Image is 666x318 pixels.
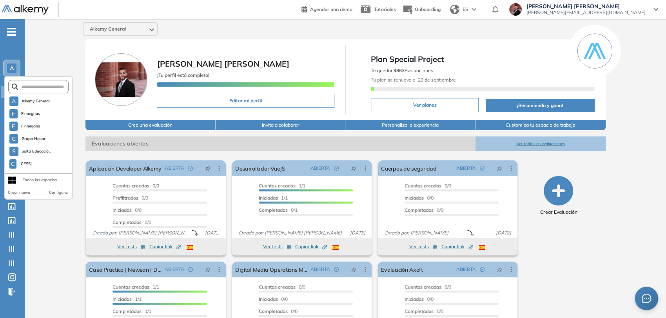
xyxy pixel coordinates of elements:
button: Ver planes [371,98,479,112]
span: check-circle [334,166,339,171]
button: Ver todas las evaluaciones [475,136,606,151]
span: pushpin [351,266,356,273]
button: Copiar link [441,242,473,251]
a: Agendar una demo [301,4,352,13]
span: Completados [113,219,142,225]
span: 1/1 [259,195,288,201]
button: Ver tests [409,242,437,251]
span: check-circle [188,267,193,272]
span: pushpin [497,165,502,171]
span: check-circle [334,267,339,272]
span: Completados [259,308,288,314]
span: check-circle [188,166,193,171]
a: Caso Practico | Newsan | Digital Media Manager [89,262,161,277]
span: Cuentas creadas [113,183,149,189]
span: C [11,161,15,167]
button: ¡Recomienda y gana! [486,99,595,112]
span: 0/0 [259,308,298,314]
div: Todos los espacios [23,177,57,183]
span: Copiar link [149,243,181,250]
iframe: Chat Widget [627,280,666,318]
a: Digital Media Operations Manager [235,262,307,277]
span: Completados [259,207,288,213]
span: Copiar link [295,243,327,250]
a: Aplicación Developer Alkemy [89,160,161,176]
span: ABIERTA [165,266,184,273]
span: 0/0 [405,207,443,213]
a: Desarrollador VueJS [235,160,285,176]
span: A [12,98,16,104]
span: [PERSON_NAME] [PERSON_NAME] [157,59,289,69]
span: 0/0 [113,195,148,201]
span: Prefiltrados [113,195,138,201]
span: Completados [113,308,142,314]
span: 0/0 [113,219,151,225]
span: Iniciadas [113,207,132,213]
span: 0/0 [405,308,443,314]
button: Customiza tu espacio de trabajo [475,120,606,130]
span: Iniciadas [405,195,424,201]
span: ES [463,6,468,13]
span: Finnegans [21,123,41,129]
button: Ver tests [263,242,291,251]
b: 9863 [394,67,405,73]
button: Invita a colaborar [216,120,346,130]
span: pushpin [351,165,356,171]
span: 1/1 [113,308,151,314]
span: Cuentas creadas [405,284,441,290]
button: Onboarding [402,1,441,18]
img: world [450,5,459,14]
span: Alkemy General [90,26,126,32]
span: Iniciadas [259,195,278,201]
span: Evaluaciones abiertas [85,136,475,151]
span: Onboarding [415,6,441,12]
span: Tutoriales [374,6,396,12]
span: pushpin [205,266,211,273]
span: 1/1 [113,284,159,290]
span: 0/0 [405,183,451,189]
span: ABIERTA [310,266,330,273]
span: Te quedan Evaluaciones [371,67,433,73]
span: [DATE] [347,229,368,236]
span: pushpin [497,266,502,273]
button: pushpin [491,162,508,174]
span: [DATE] [493,229,514,236]
span: 0/1 [259,207,298,213]
a: Cuerpos de seguridad [381,160,437,176]
span: Crear Evaluación [540,209,577,216]
span: pushpin [205,165,211,171]
span: Iniciadas [405,296,424,302]
button: Copiar link [295,242,327,251]
span: 0/0 [405,284,451,290]
span: ABIERTA [165,165,184,172]
span: CESSI [20,161,33,167]
img: ESP [479,245,485,250]
span: Grupo Hasar [21,136,46,142]
span: Iniciadas [113,296,132,302]
span: ¡Tu perfil está completo! [157,72,209,78]
span: Creado por: [PERSON_NAME] [PERSON_NAME] [235,229,345,236]
span: Agendar una demo [310,6,352,12]
div: Widget de chat [627,280,666,318]
span: ABIERTA [310,165,330,172]
a: Evaluación Axoft [381,262,423,277]
span: G [12,136,16,142]
button: Editar mi perfil [157,94,334,108]
span: Finnegnas [21,111,41,117]
span: check-circle [480,267,485,272]
button: pushpin [199,162,216,174]
span: Cuentas creadas [259,183,296,189]
img: ESP [332,245,339,250]
span: F [12,123,15,129]
img: Foto de perfil [95,53,147,106]
span: 0/0 [405,195,434,201]
button: pushpin [345,263,362,276]
span: Cuentas creadas [259,284,296,290]
span: 0/0 [113,207,142,213]
i: - [7,31,16,33]
span: check-circle [480,166,485,171]
span: ABIERTA [456,165,476,172]
button: Crear Evaluación [540,176,577,216]
span: 0/0 [405,296,434,302]
button: Personaliza la experiencia [345,120,475,130]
